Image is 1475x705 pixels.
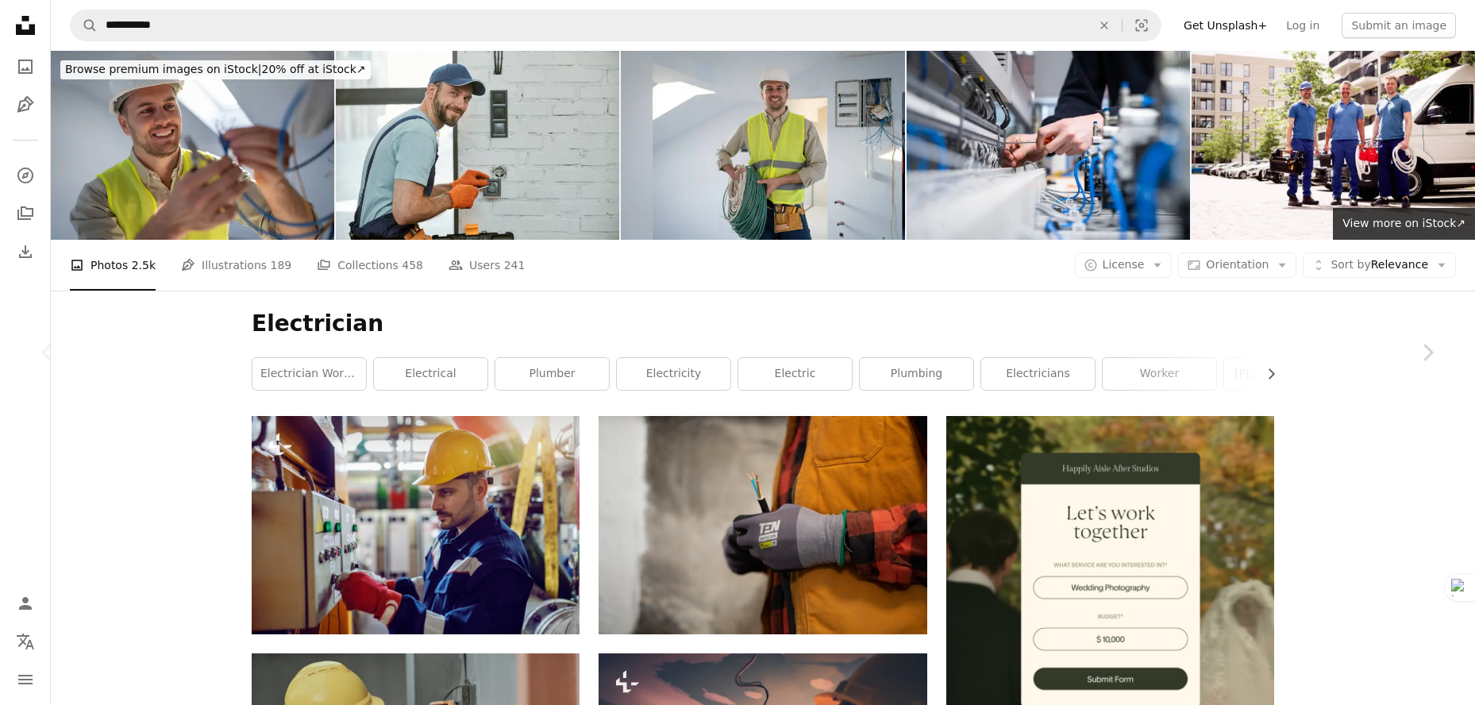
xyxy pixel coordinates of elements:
[621,51,904,240] img: Portrait of smiling professional electrician
[252,416,580,634] img: Side view of caucasian energy plant worker in working clothes and with helmet on head turning on ...
[1178,252,1296,278] button: Orientation
[1333,208,1475,240] a: View more on iStock↗
[599,518,926,532] a: a person holding a pair of wires in their hands
[65,63,261,75] span: Browse premium images on iStock |
[504,256,526,274] span: 241
[271,256,292,274] span: 189
[1331,257,1428,273] span: Relevance
[10,51,41,83] a: Photos
[70,10,1161,41] form: Find visuals sitewide
[1380,276,1475,429] a: Next
[449,240,525,291] a: Users 241
[336,51,619,240] img: Cheerful young man fixing electrical wall socket
[10,664,41,695] button: Menu
[374,358,487,390] a: electrical
[1103,358,1216,390] a: worker
[617,358,730,390] a: electricity
[1277,13,1329,38] a: Log in
[51,51,334,240] img: Smiling Caucasian male electrician holding pliers in his hand while trying to fix an electric cable
[51,51,380,89] a: Browse premium images on iStock|20% off at iStock↗
[1103,258,1145,271] span: License
[65,63,366,75] span: 20% off at iStock ↗
[981,358,1095,390] a: electricians
[1087,10,1122,40] button: Clear
[10,626,41,657] button: Language
[317,240,423,291] a: Collections 458
[1331,258,1370,271] span: Sort by
[1075,252,1173,278] button: License
[402,256,423,274] span: 458
[495,358,609,390] a: plumber
[252,518,580,532] a: Side view of caucasian energy plant worker in working clothes and with helmet on head turning on ...
[860,358,973,390] a: plumbing
[1224,358,1338,390] a: [PERSON_NAME]
[599,416,926,634] img: a person holding a pair of wires in their hands
[10,160,41,191] a: Explore
[10,89,41,121] a: Illustrations
[252,310,1274,338] h1: Electrician
[71,10,98,40] button: Search Unsplash
[1192,51,1475,240] img: Proud Electrician Stands Ready to Repair Vehicles, Appliances
[181,240,291,291] a: Illustrations 189
[1174,13,1277,38] a: Get Unsplash+
[738,358,852,390] a: electric
[1342,217,1465,229] span: View more on iStock ↗
[1303,252,1456,278] button: Sort byRelevance
[1342,13,1456,38] button: Submit an image
[1257,358,1274,390] button: scroll list to the right
[1123,10,1161,40] button: Visual search
[907,51,1190,240] img: Detail of electrician using equipment in shop
[252,358,366,390] a: electrician working
[1206,258,1269,271] span: Orientation
[10,587,41,619] a: Log in / Sign up
[10,236,41,268] a: Download History
[10,198,41,229] a: Collections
